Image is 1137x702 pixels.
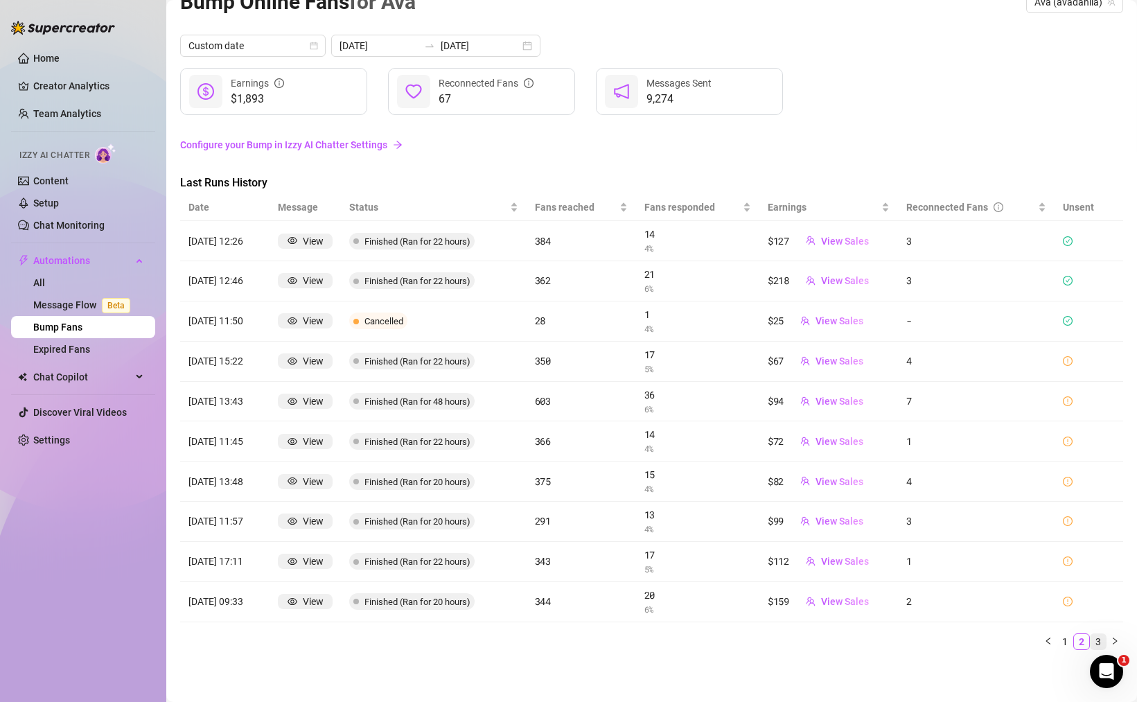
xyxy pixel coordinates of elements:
article: 4 [906,474,1046,489]
article: 1 [644,307,751,322]
span: View Sales [816,396,863,407]
a: Discover Viral Videos [33,407,127,418]
button: right [1107,633,1123,650]
a: Configure your Bump in Izzy AI Chatter Settingsarrow-right [180,132,1123,158]
span: 67 [439,91,534,107]
span: Finished (Ran for 20 hours) [364,516,470,527]
span: Finished (Ran for 22 hours) [364,276,470,286]
div: View [303,554,324,569]
span: View Sales [816,436,863,447]
input: End date [441,38,520,53]
span: View Sales [816,516,863,527]
span: heart [405,83,422,100]
article: 4 % [644,442,751,455]
span: Messages Sent [646,78,712,89]
article: 5 % [644,362,751,376]
article: [DATE] 11:50 [188,313,261,328]
span: eye [288,516,297,526]
li: 1 [1057,633,1073,650]
div: View [303,234,324,249]
article: 344 [535,594,628,609]
span: Beta [102,298,130,313]
a: Expired Fans [33,344,90,355]
span: exclamation-circle [1063,597,1073,606]
span: team [806,597,816,606]
article: 21 [644,267,751,282]
span: eye [288,437,297,446]
span: exclamation-circle [1063,516,1073,526]
span: team [800,516,810,526]
li: 2 [1073,633,1090,650]
span: 1 [1118,655,1129,666]
article: [DATE] 12:26 [188,234,261,249]
div: View [303,353,324,369]
span: thunderbolt [18,255,29,266]
article: 6 % [644,403,751,416]
button: View Sales [789,350,874,372]
span: Finished (Ran for 22 hours) [364,556,470,567]
span: Finished (Ran for 20 hours) [364,477,470,487]
button: View Sales [789,390,874,412]
span: Chat Copilot [33,366,132,388]
article: 343 [535,554,628,569]
article: 375 [535,474,628,489]
article: 5 % [644,563,751,576]
div: View [303,434,324,449]
span: swap-right [424,40,435,51]
span: eye [288,396,297,406]
span: Finished (Ran for 48 hours) [364,396,470,407]
article: 1 [906,434,1046,449]
span: Fans reached [535,200,617,215]
article: 4 % [644,242,751,255]
span: team [806,236,816,245]
span: team [806,556,816,566]
span: check-circle [1063,276,1073,286]
span: exclamation-circle [1063,556,1073,566]
a: All [33,277,45,288]
article: 17 [644,547,751,563]
span: eye [288,316,297,326]
img: Chat Copilot [18,372,27,382]
span: Cancelled [364,316,403,326]
span: eye [288,556,297,566]
li: Next Page [1107,633,1123,650]
span: exclamation-circle [1063,396,1073,406]
span: exclamation-circle [1063,477,1073,486]
span: to [424,40,435,51]
article: - [906,313,1046,328]
button: View Sales [789,471,874,493]
article: 4 % [644,482,751,495]
li: 3 [1090,633,1107,650]
button: View Sales [789,310,874,332]
article: $25 [768,313,784,328]
article: $127 [768,234,789,249]
article: $82 [768,474,784,489]
span: $1,893 [231,91,284,107]
div: Reconnected Fans [906,200,1035,215]
span: notification [613,83,630,100]
span: 9,274 [646,91,712,107]
a: Team Analytics [33,108,101,119]
article: $94 [768,394,784,409]
input: Start date [340,38,418,53]
article: 17 [644,347,751,362]
span: eye [288,597,297,606]
a: Content [33,175,69,186]
img: AI Chatter [95,143,116,164]
article: 4 % [644,523,751,536]
span: right [1111,637,1119,645]
span: eye [288,476,297,486]
article: 28 [535,313,628,328]
article: [DATE] 11:45 [188,434,261,449]
div: View [303,273,324,288]
article: [DATE] 13:48 [188,474,261,489]
th: Fans responded [636,194,759,221]
article: 36 [644,387,751,403]
span: calendar [310,42,318,50]
span: Fans responded [644,200,740,215]
th: Message [270,194,341,221]
span: Finished (Ran for 22 hours) [364,356,470,367]
article: $72 [768,434,784,449]
span: Finished (Ran for 20 hours) [364,597,470,607]
button: View Sales [795,590,880,613]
